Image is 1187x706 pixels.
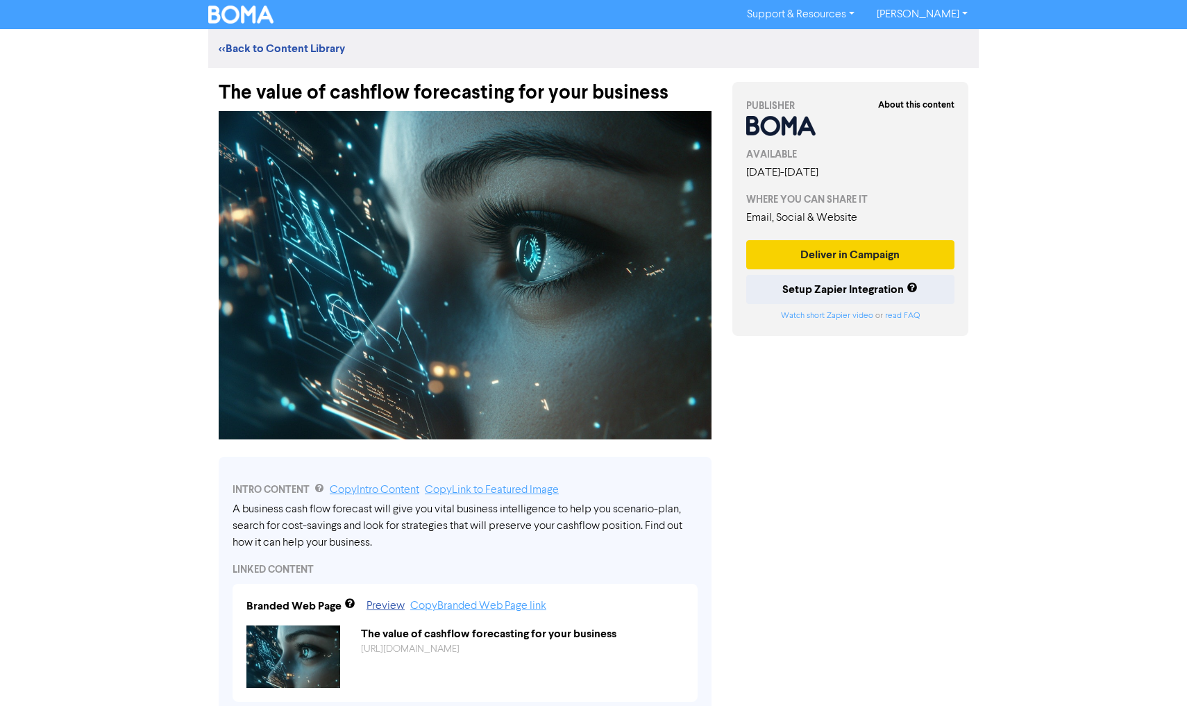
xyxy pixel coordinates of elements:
[746,165,954,181] div: [DATE] - [DATE]
[885,312,920,320] a: read FAQ
[866,3,979,26] a: [PERSON_NAME]
[746,99,954,113] div: PUBLISHER
[233,501,698,551] div: A business cash flow forecast will give you vital business intelligence to help you scenario-plan...
[351,625,694,642] div: The value of cashflow forecasting for your business
[410,600,546,612] a: Copy Branded Web Page link
[746,192,954,207] div: WHERE YOU CAN SHARE IT
[746,240,954,269] button: Deliver in Campaign
[425,485,559,496] a: Copy Link to Featured Image
[781,312,873,320] a: Watch short Zapier video
[219,68,712,104] div: The value of cashflow forecasting for your business
[246,598,342,614] div: Branded Web Page
[1118,639,1187,706] iframe: Chat Widget
[746,147,954,162] div: AVAILABLE
[746,310,954,322] div: or
[367,600,405,612] a: Preview
[208,6,273,24] img: BOMA Logo
[361,644,460,654] a: [URL][DOMAIN_NAME]
[736,3,866,26] a: Support & Resources
[878,99,954,110] strong: About this content
[746,275,954,304] button: Setup Zapier Integration
[351,642,694,657] div: https://public2.bomamarketing.com/cp/quQgLXkVNS9AFQOoHZqcU?sa=Yo7xc4F8
[233,482,698,498] div: INTRO CONTENT
[746,210,954,226] div: Email, Social & Website
[330,485,419,496] a: Copy Intro Content
[233,562,698,577] div: LINKED CONTENT
[219,42,345,56] a: <<Back to Content Library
